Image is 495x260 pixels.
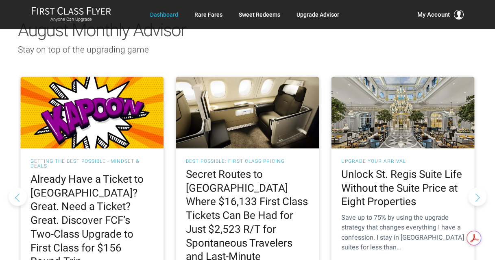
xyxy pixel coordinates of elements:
a: First Class FlyerAnyone Can Upgrade [31,7,111,23]
a: Upgrade Advisor [296,7,339,22]
h3: Getting the Best Possible - Mindset & Deals [31,158,153,168]
a: Dashboard [150,7,178,22]
small: Anyone Can Upgrade [31,17,111,22]
span: My Account [417,10,450,20]
h2: Unlock St. Regis Suite Life Without the Suite Price at Eight Properties [341,167,464,208]
span: Stay on top of the upgrading game [18,44,149,54]
h3: Best Possible: First Class Pricing [186,158,309,163]
a: Sweet Redeems [238,7,280,22]
button: Previous slide [9,187,27,205]
span: August Monthly Advisor [18,19,186,40]
button: Next slide [468,187,486,205]
div: Save up to 75% by using the upgrade strategy that changes everything I have a confession. I stay ... [341,212,464,252]
img: First Class Flyer [31,7,111,15]
button: My Account [417,10,464,20]
a: Rare Fares [194,7,222,22]
h3: Upgrade Your Arrival [341,158,464,163]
